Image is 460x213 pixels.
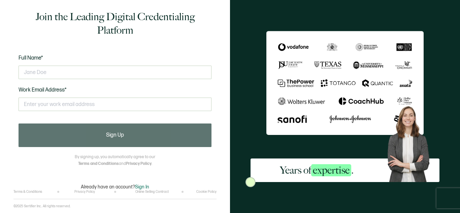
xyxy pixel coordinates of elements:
[280,164,354,177] h2: Years of .
[13,204,71,208] p: ©2025 Sertifier Inc.. All rights reserved.
[245,177,256,187] img: Sertifier Signup
[383,102,439,182] img: Sertifier Signup - Years of <span class="strong-h">expertise</span>. Hero
[196,190,217,194] a: Cookie Policy
[19,87,67,93] span: Work Email Address*
[19,123,211,147] button: Sign Up
[106,133,124,138] span: Sign Up
[75,154,155,167] p: By signing up, you automatically agree to our and .
[135,190,169,194] a: Online Selling Contract
[81,184,149,190] p: Already have an account?
[126,161,152,166] a: Privacy Policy
[19,55,43,61] span: Full Name*
[78,161,119,166] a: Terms and Conditions
[19,98,211,111] input: Enter your work email address
[135,184,149,190] span: Sign In
[311,164,351,176] span: expertise
[74,190,95,194] a: Privacy Policy
[19,66,211,79] input: Jane Doe
[13,190,42,194] a: Terms & Conditions
[266,31,424,135] img: Sertifier Signup - Years of <span class="strong-h">expertise</span>.
[19,10,211,37] h1: Join the Leading Digital Credentialing Platform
